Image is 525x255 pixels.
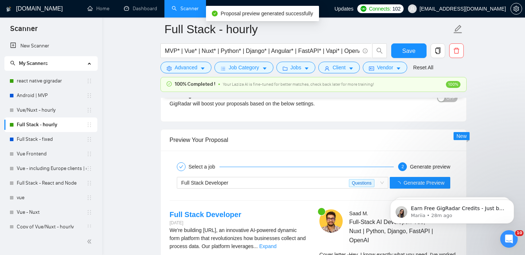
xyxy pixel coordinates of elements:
[170,210,241,219] a: Full Stack Developer
[453,24,463,34] span: edit
[319,209,343,233] img: c1nXP9FlooVbUyOooAr7U0Zk7hAPzuG0XrW_EEPs5nf7FZrsXLcizSy5CcFGi72eO8
[373,47,386,54] span: search
[510,3,522,15] button: setting
[4,205,97,220] li: Vue - Nuxt
[349,179,374,187] span: Questions
[446,94,455,102] span: OFF
[175,80,215,88] span: 100% Completed !
[86,122,92,128] span: holder
[164,20,452,38] input: Scanner name...
[17,205,86,220] a: Vue - Nuxt
[369,5,391,13] span: Connects:
[304,66,309,71] span: caret-down
[17,220,86,234] a: Copy of Vue/Nuxt - hourly
[229,63,259,72] span: Job Category
[167,81,172,86] span: check-circle
[334,6,353,12] span: Updates
[449,43,464,58] button: delete
[377,63,393,72] span: Vendor
[6,3,11,15] img: logo
[4,147,97,161] li: Vue Frontend
[200,66,205,71] span: caret-down
[212,11,218,16] span: check-circle
[431,47,445,54] span: copy
[291,63,302,72] span: Jobs
[10,60,48,66] span: My Scanners
[86,180,92,186] span: holder
[4,117,97,132] li: Full Stack - hourly
[446,81,460,88] span: 100%
[324,66,330,71] span: user
[86,209,92,215] span: holder
[87,238,94,245] span: double-left
[4,88,97,103] li: Android | MVP
[510,6,522,12] a: setting
[181,180,228,186] span: Full Stack Developer
[4,220,97,234] li: Copy of Vue/Nuxt - hourly
[396,181,404,186] span: loading
[4,132,97,147] li: Full Stack - fixed
[172,5,199,12] a: searchScanner
[179,165,183,169] span: check
[349,66,354,71] span: caret-down
[262,66,267,71] span: caret-down
[86,107,92,113] span: holder
[511,6,522,12] span: setting
[4,161,97,176] li: Vue - including Europe clients | only search title
[165,46,359,55] input: Search Freelance Jobs...
[170,227,306,249] span: We're building [URL], an innovative AI-powered dynamic form platform that revolutionizes how busi...
[19,60,48,66] span: My Scanners
[4,39,97,53] li: New Scanner
[349,217,436,245] span: Full-Stack AI Developer: Vue, Nuxt | Python, Django, FastAPI | OpenAI
[392,5,400,13] span: 102
[515,230,524,236] span: 10
[86,136,92,142] span: holder
[170,220,241,227] div: [DATE]
[170,100,386,108] div: GigRadar will boost your proposals based on the below settings.
[4,74,97,88] li: react native gigradar
[223,82,374,87] span: Your Laziza AI is fine-tuned for better matches, check back later for more training!
[372,43,387,58] button: search
[456,133,467,139] span: New
[87,5,109,12] a: homeHome
[4,176,97,190] li: Full Stack - React and Node
[276,62,316,73] button: folderJobscaret-down
[17,74,86,88] a: react native gigradar
[500,230,518,248] iframe: Intercom live chat
[413,63,433,72] a: Reset All
[283,66,288,71] span: folder
[221,66,226,71] span: bars
[188,162,219,171] div: Select a job
[431,43,445,58] button: copy
[86,166,92,171] span: holder
[450,47,463,54] span: delete
[379,184,525,235] iframe: Intercom notifications message
[401,164,404,169] span: 2
[214,62,273,73] button: barsJob Categorycaret-down
[363,49,367,53] span: info-circle
[175,63,197,72] span: Advanced
[17,161,86,176] a: Vue - including Europe clients | only search title
[349,210,368,216] span: Saad M .
[369,66,374,71] span: idcard
[10,39,92,53] a: New Scanner
[410,162,450,171] div: Generate preview
[167,66,172,71] span: setting
[253,243,258,249] span: ...
[17,132,86,147] a: Full Stack - fixed
[363,62,407,73] button: idcardVendorcaret-down
[396,66,401,71] span: caret-down
[170,226,308,250] div: We're building GeniusForms.ai, an innovative AI-powered dynamic form platform that revolutionizes...
[4,103,97,117] li: Vue/Nuxt - hourly
[86,224,92,230] span: holder
[170,130,458,150] div: Preview Your Proposal
[86,151,92,157] span: holder
[17,147,86,161] a: Vue Frontend
[124,5,157,12] a: dashboardDashboard
[404,179,444,187] span: Generate Preview
[332,63,346,72] span: Client
[361,6,366,12] img: upwork-logo.png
